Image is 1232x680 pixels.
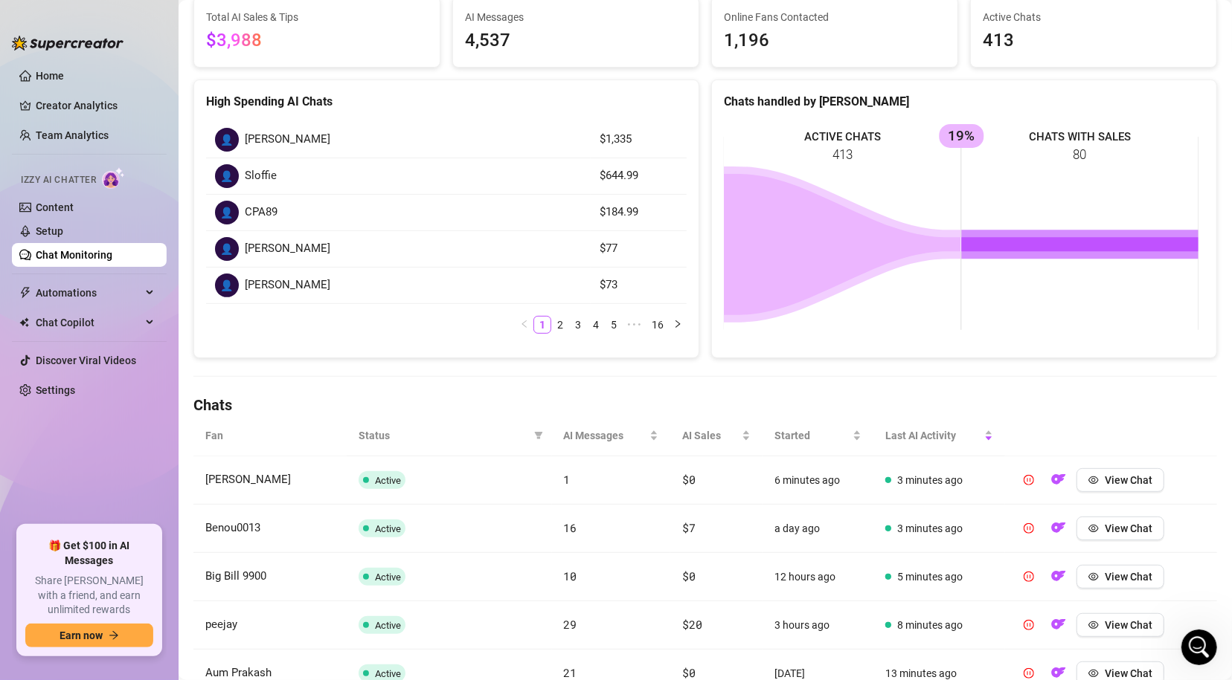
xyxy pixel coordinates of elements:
[569,316,587,334] li: 3
[1077,517,1164,540] button: View Chat
[23,487,35,499] button: Upload attachment
[1047,574,1071,586] a: OF
[36,94,155,117] a: Creator Analytics
[45,360,60,375] img: Profile image for Ella
[36,281,141,305] span: Automations
[1105,522,1152,534] span: View Chat
[12,358,286,392] div: Ella says…
[600,167,678,185] article: $644.99
[682,569,695,583] span: $0
[724,92,1204,111] div: Chats handled by [PERSON_NAME]
[193,395,1217,415] h4: Chats
[71,487,83,499] button: Gif picker
[534,317,551,333] a: 1
[102,167,125,189] img: AI Chatter
[12,118,286,221] div: Giselle says…
[897,571,963,583] span: 5 minutes ago
[1105,667,1152,679] span: View Chat
[24,127,232,200] div: Hey, thanks for reaching out. I just checked on my end and it looks like the last charge was succ...
[64,361,254,375] div: joined the conversation
[36,311,141,334] span: Chat Copilot
[12,392,244,468] div: Hi [PERSON_NAME], it would be great to schedule a call with our team so you can learn how to get ...
[465,9,687,25] span: AI Messages
[1181,629,1217,665] iframe: Intercom live chat
[375,475,401,486] span: Active
[682,427,739,444] span: AI Sales
[375,620,401,631] span: Active
[206,92,687,111] div: High Spending AI Chats
[94,487,106,499] button: Start recording
[19,287,31,299] span: thunderbolt
[534,431,543,440] span: filter
[36,201,74,213] a: Content
[1024,475,1034,485] span: pause-circle
[1088,475,1099,485] span: eye
[1088,571,1099,582] span: eye
[72,19,185,33] p: The team can also help
[531,424,546,447] span: filter
[12,36,123,51] img: logo-BBDzfeDw.svg
[1024,571,1034,582] span: pause-circle
[200,446,224,458] a: here
[983,9,1204,25] span: Active Chats
[763,553,873,601] td: 12 hours ago
[1088,620,1099,630] span: eye
[109,630,119,641] span: arrow-right
[206,30,262,51] span: $3,988
[60,629,103,641] span: Earn now
[1051,472,1066,487] img: OF
[245,276,330,294] span: [PERSON_NAME]
[623,316,647,334] li: Next 5 Pages
[25,624,153,647] button: Earn nowarrow-right
[682,665,695,680] span: $0
[606,317,622,333] a: 5
[774,427,850,444] span: Started
[1051,617,1066,632] img: OF
[983,27,1204,55] span: 413
[763,415,873,456] th: Started
[1105,571,1152,583] span: View Chat
[12,64,286,84] div: [DATE]
[564,472,571,487] span: 1
[193,415,347,456] th: Fan
[65,250,274,337] div: I would like to get into automations more especially with my expired spenders. Is there something...
[215,273,239,297] div: 👤
[600,204,678,221] article: $184.99
[623,316,647,334] span: •••
[205,618,237,631] span: peejay
[233,6,261,34] button: Home
[587,316,605,334] li: 4
[245,167,277,185] span: Sloffie
[36,129,109,141] a: Team Analytics
[647,316,669,334] li: 16
[19,317,29,328] img: Chat Copilot
[13,456,285,481] textarea: Message…
[1088,668,1099,679] span: eye
[1047,622,1071,634] a: OF
[1077,613,1164,637] button: View Chat
[533,316,551,334] li: 1
[605,316,623,334] li: 5
[1105,619,1152,631] span: View Chat
[36,225,63,237] a: Setup
[12,221,286,241] div: [DATE]
[261,6,288,33] div: Close
[552,415,671,456] th: AI Messages
[359,427,527,444] span: Status
[12,118,244,209] div: Hey, thanks for reaching out. I just checked on my end and it looks like the last charge was succ...
[885,427,981,444] span: Last AI Activity
[1077,468,1164,492] button: View Chat
[205,569,266,583] span: Big Bill 9900
[564,617,577,632] span: 29
[89,87,229,100] div: joined the conversation
[897,619,963,631] span: 8 minutes ago
[1088,523,1099,534] span: eye
[1024,620,1034,630] span: pause-circle
[205,473,291,486] span: [PERSON_NAME]
[682,472,695,487] span: $0
[564,427,647,444] span: AI Messages
[682,520,695,535] span: $7
[588,317,604,333] a: 4
[12,392,286,501] div: Ella says…
[206,9,428,25] span: Total AI Sales & Tips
